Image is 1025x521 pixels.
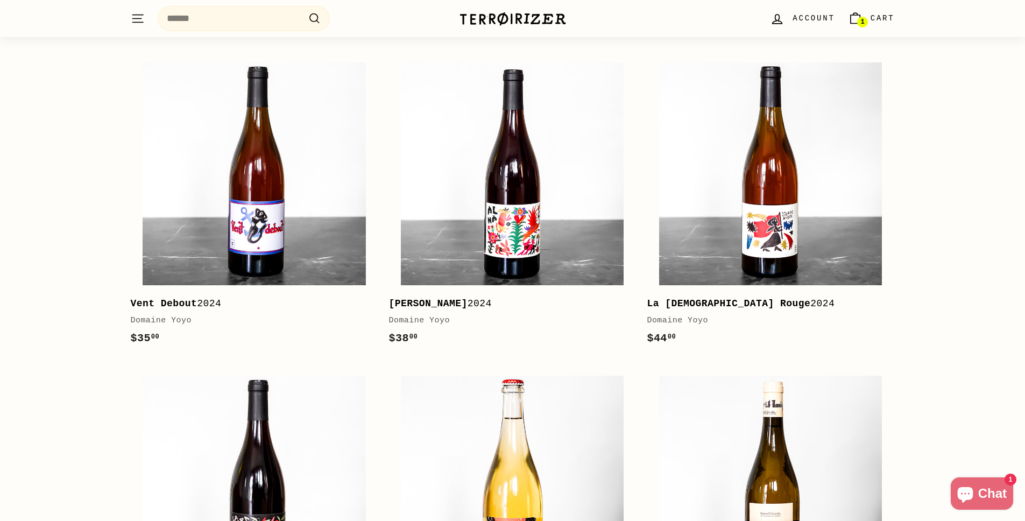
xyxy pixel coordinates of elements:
[647,296,883,312] div: 2024
[647,314,883,327] div: Domaine Yoyo
[668,333,676,341] sup: 00
[647,50,894,358] a: La [DEMOGRAPHIC_DATA] Rouge2024Domaine Yoyo
[948,477,1016,512] inbox-online-store-chat: Shopify online store chat
[388,296,625,312] div: 2024
[647,332,676,344] span: $44
[793,12,835,24] span: Account
[842,3,901,34] a: Cart
[647,298,810,309] b: La [DEMOGRAPHIC_DATA] Rouge
[131,298,197,309] b: Vent Debout
[388,298,467,309] b: [PERSON_NAME]
[388,332,418,344] span: $38
[409,333,418,341] sup: 00
[131,296,367,312] div: 2024
[388,314,625,327] div: Domaine Yoyo
[388,50,636,358] a: [PERSON_NAME]2024Domaine Yoyo
[860,18,864,26] span: 1
[131,332,160,344] span: $35
[764,3,841,34] a: Account
[151,333,159,341] sup: 00
[131,314,367,327] div: Domaine Yoyo
[871,12,895,24] span: Cart
[131,50,378,358] a: Vent Debout2024Domaine Yoyo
